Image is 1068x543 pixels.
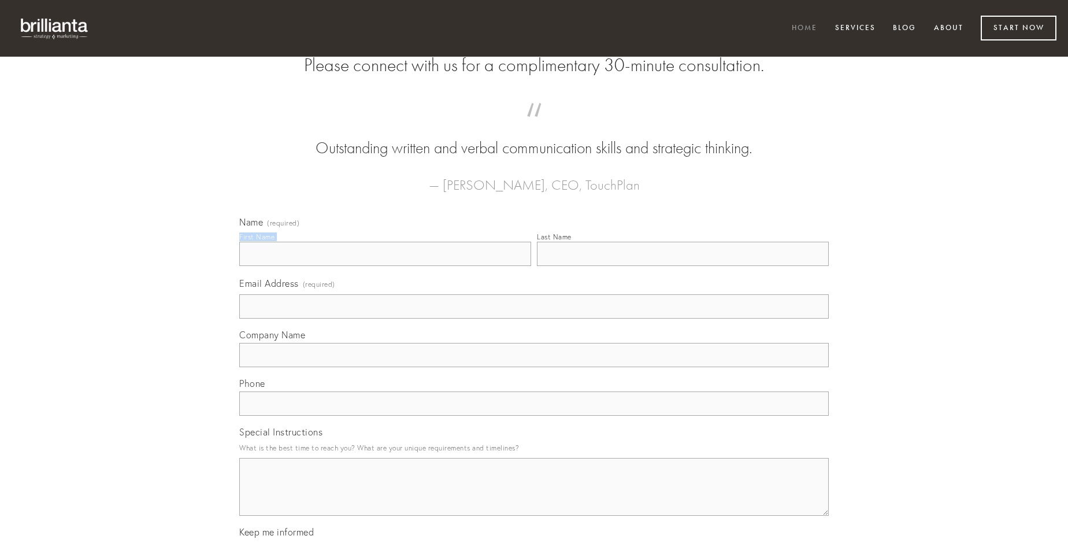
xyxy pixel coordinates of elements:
[537,232,572,241] div: Last Name
[239,378,265,389] span: Phone
[981,16,1056,40] a: Start Now
[303,276,335,292] span: (required)
[239,329,305,341] span: Company Name
[267,220,299,227] span: (required)
[784,19,825,38] a: Home
[258,114,810,160] blockquote: Outstanding written and verbal communication skills and strategic thinking.
[926,19,971,38] a: About
[239,278,299,289] span: Email Address
[885,19,924,38] a: Blog
[239,54,829,76] h2: Please connect with us for a complimentary 30-minute consultation.
[828,19,883,38] a: Services
[239,232,275,241] div: First Name
[258,160,810,197] figcaption: — [PERSON_NAME], CEO, TouchPlan
[239,216,263,228] span: Name
[239,426,322,438] span: Special Instructions
[12,12,98,45] img: brillianta - research, strategy, marketing
[239,526,314,538] span: Keep me informed
[258,114,810,137] span: “
[239,440,829,456] p: What is the best time to reach you? What are your unique requirements and timelines?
